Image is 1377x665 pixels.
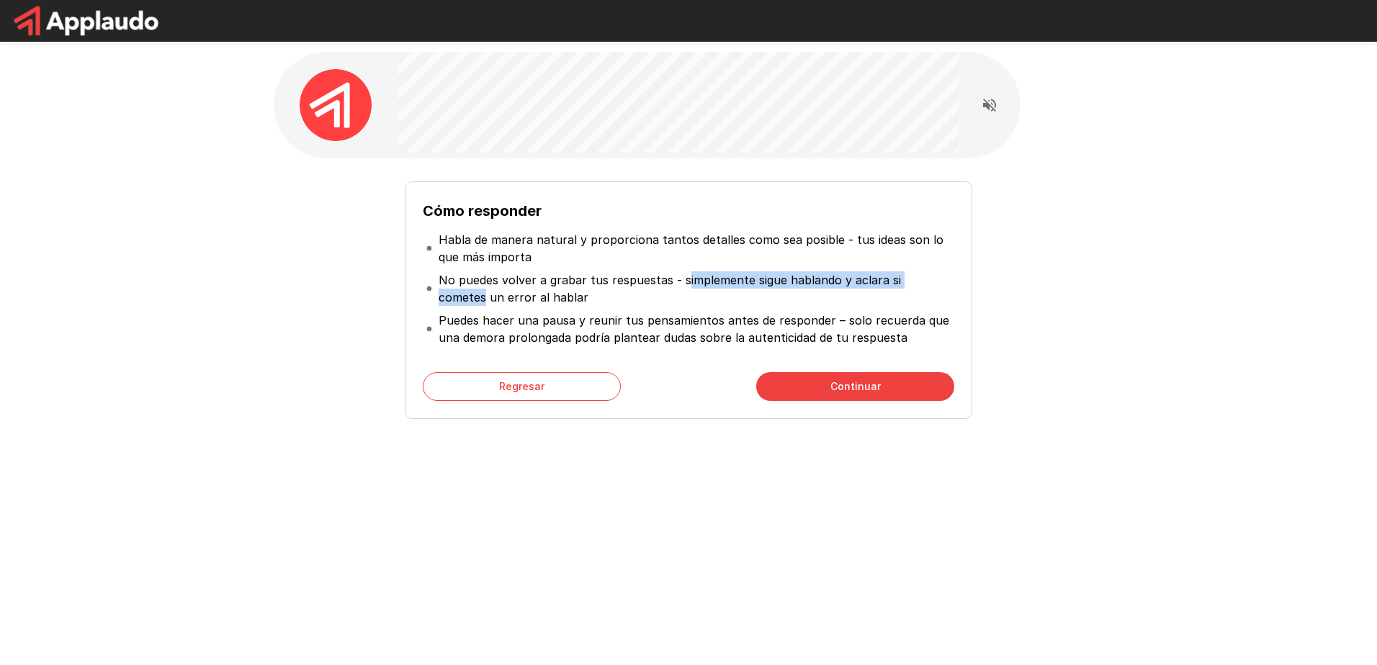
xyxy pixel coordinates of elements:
[423,372,621,401] button: Regresar
[300,69,372,141] img: applaudo_avatar.png
[439,271,951,306] p: No puedes volver a grabar tus respuestas - simplemente sigue hablando y aclara si cometes un erro...
[975,91,1004,119] button: Read questions aloud
[439,231,951,266] p: Habla de manera natural y proporciona tantos detalles como sea posible - tus ideas son lo que más...
[756,372,954,401] button: Continuar
[439,312,951,346] p: Puedes hacer una pausa y reunir tus pensamientos antes de responder – solo recuerda que una demor...
[423,202,542,220] b: Cómo responder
